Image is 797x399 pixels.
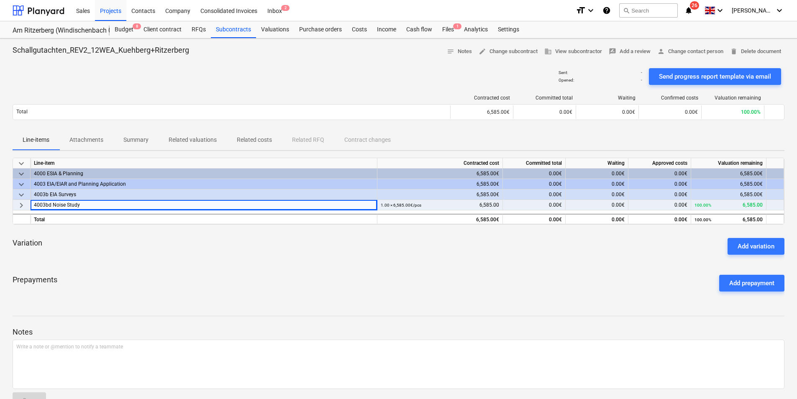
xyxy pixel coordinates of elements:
[654,45,727,58] button: Change contact person
[493,21,524,38] a: Settings
[110,21,138,38] a: Budget8
[566,179,628,189] div: 0.00€
[13,327,784,337] p: Notes
[691,158,766,169] div: Valuation remaining
[642,95,698,101] div: Confirmed costs
[628,179,691,189] div: 0.00€
[133,23,141,29] span: 8
[372,21,401,38] a: Income
[16,159,26,169] span: keyboard_arrow_down
[16,108,28,115] p: Total
[694,217,711,222] small: 100.00%
[730,47,781,56] span: Delete document
[23,136,49,144] p: Line-items
[641,70,642,75] p: -
[459,21,493,38] a: Analytics
[657,48,665,55] span: person
[728,238,784,255] button: Add variation
[579,95,636,101] div: Waiting
[619,3,678,18] button: Search
[237,136,272,144] p: Related costs
[381,203,421,207] small: 1.00 × 6,585.00€ / pcs
[657,47,723,56] span: Change contact person
[377,158,503,169] div: Contracted cost
[31,158,377,169] div: Line-item
[674,202,687,208] span: 0.00€
[503,179,566,189] div: 0.00€
[169,136,217,144] p: Related valuations
[401,21,437,38] a: Cash flow
[503,169,566,179] div: 0.00€
[576,5,586,15] i: format_size
[774,5,784,15] i: keyboard_arrow_down
[381,200,499,210] div: 6,585.00
[659,71,771,82] div: Send progress report template via email
[16,200,26,210] span: keyboard_arrow_right
[694,200,763,210] div: 6,585.00
[605,45,654,58] button: Add a review
[602,5,611,15] i: Knowledge base
[559,70,568,75] p: Sent :
[609,47,651,56] span: Add a review
[377,169,503,179] div: 6,585.00€
[123,136,149,144] p: Summary
[549,202,562,208] span: 0.00€
[16,179,26,189] span: keyboard_arrow_down
[437,21,459,38] div: Files
[256,21,294,38] a: Valuations
[628,214,691,224] div: 0.00€
[544,48,552,55] span: business
[377,189,503,200] div: 6,585.00€
[691,169,766,179] div: 6,585.00€
[475,45,541,58] button: Change subcontract
[612,202,625,208] span: 0.00€
[34,200,374,210] div: 4003bd Noise Study
[479,47,538,56] span: Change subcontract
[517,95,573,101] div: Committed total
[559,109,572,115] span: 0.00€
[447,47,472,56] span: Notes
[13,275,57,292] p: Prepayments
[211,21,256,38] a: Subcontracts
[622,109,635,115] span: 0.00€
[34,179,374,189] div: 4003 EIA/EIAR and Planning Application
[609,48,616,55] span: rate_review
[347,21,372,38] a: Costs
[727,45,784,58] button: Delete document
[691,179,766,189] div: 6,585.00€
[566,189,628,200] div: 0.00€
[69,136,103,144] p: Attachments
[544,47,602,56] span: View subcontractor
[541,45,605,58] button: View subcontractor
[450,105,513,119] div: 6,585.00€
[730,48,738,55] span: delete
[685,109,698,115] span: 0.00€
[566,214,628,224] div: 0.00€
[16,190,26,200] span: keyboard_arrow_down
[13,26,100,35] div: Am Ritzerberg (Windischenbach 03)
[187,21,211,38] div: RFQs
[628,169,691,179] div: 0.00€
[729,278,774,289] div: Add prepayment
[738,241,774,252] div: Add variation
[34,169,374,179] div: 4000 ESIA & Planning
[453,23,461,29] span: 1
[715,5,725,15] i: keyboard_arrow_down
[566,158,628,169] div: Waiting
[13,238,42,248] p: Variation
[649,68,781,85] button: Send progress report template via email
[447,48,454,55] span: notes
[16,169,26,179] span: keyboard_arrow_down
[110,21,138,38] div: Budget
[294,21,347,38] a: Purchase orders
[281,5,290,11] span: 2
[705,95,761,101] div: Valuation remaining
[138,21,187,38] div: Client contract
